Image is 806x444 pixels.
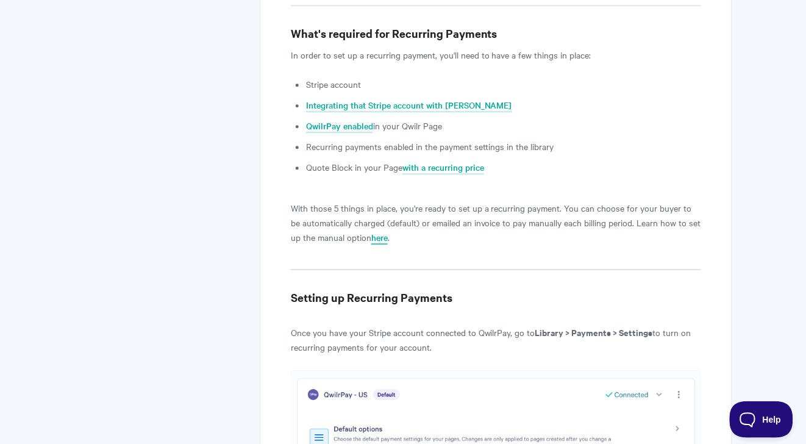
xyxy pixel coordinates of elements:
li: Recurring payments enabled in the payment settings in the library [306,139,701,154]
li: Stripe account [306,77,701,91]
a: QwilrPay enabled [306,120,373,133]
iframe: Toggle Customer Support [730,401,794,438]
p: With those 5 things in place, you're ready to set up a recurring payment. You can choose for your... [291,201,701,245]
a: with a recurring price [402,161,484,174]
li: Quote Block in your Page [306,160,701,174]
a: Integrating that Stripe account with [PERSON_NAME] [306,99,512,112]
h3: Setting up Recurring Payments [291,289,701,306]
p: Once you have your Stripe account connected to QwilrPay, go to to turn on recurring payments for ... [291,325,701,354]
b: Library > Payments > Settings [535,326,653,338]
h3: What's required for Recurring Payments [291,25,701,42]
a: here [371,231,388,245]
li: in your Qwilr Page [306,118,701,133]
p: In order to set up a recurring payment, you'll need to have a few things in place: [291,48,701,62]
